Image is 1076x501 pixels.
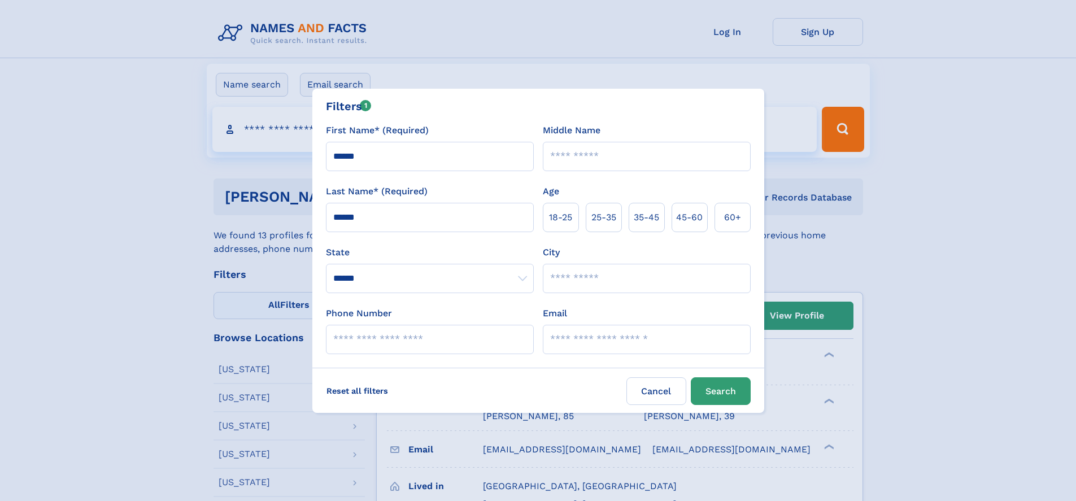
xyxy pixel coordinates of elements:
span: 25‑35 [591,211,616,224]
label: Age [543,185,559,198]
label: State [326,246,534,259]
label: Middle Name [543,124,600,137]
span: 18‑25 [549,211,572,224]
label: City [543,246,560,259]
label: Phone Number [326,307,392,320]
label: First Name* (Required) [326,124,429,137]
span: 45‑60 [676,211,703,224]
label: Last Name* (Required) [326,185,428,198]
label: Email [543,307,567,320]
button: Search [691,377,751,405]
label: Cancel [626,377,686,405]
span: 35‑45 [634,211,659,224]
span: 60+ [724,211,741,224]
div: Filters [326,98,372,115]
label: Reset all filters [319,377,395,404]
